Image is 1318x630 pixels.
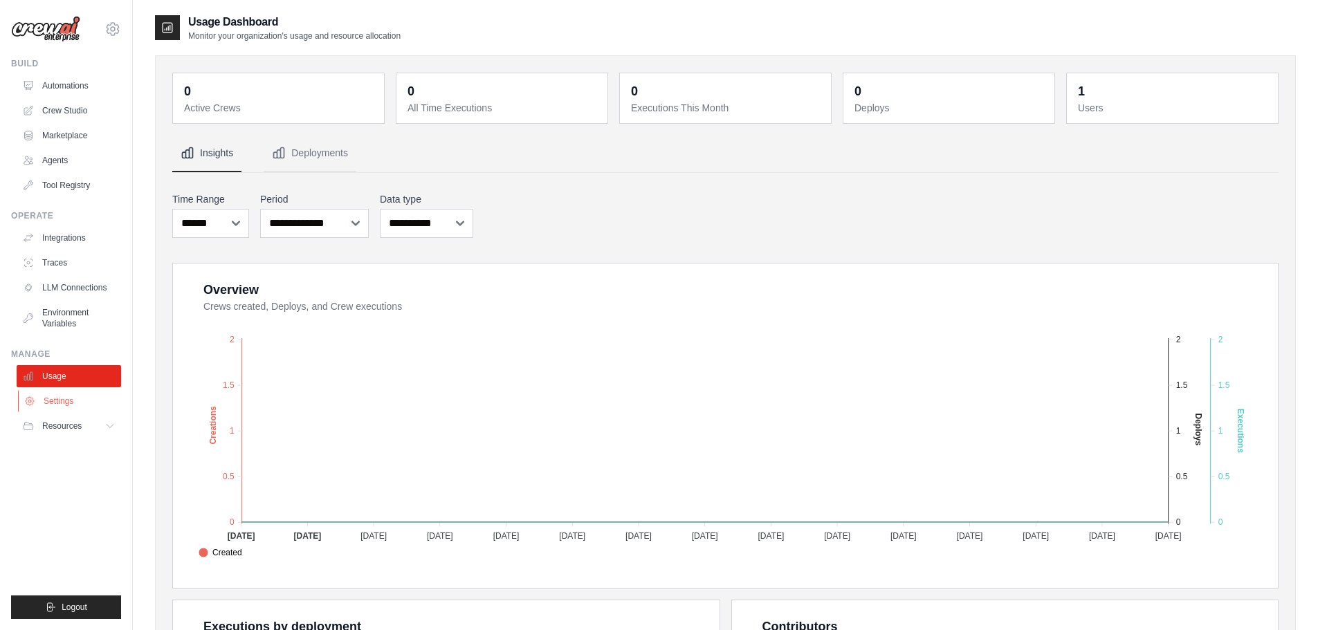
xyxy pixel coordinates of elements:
tspan: 1 [230,426,235,436]
div: 0 [408,82,414,101]
div: 0 [631,82,638,101]
span: Logout [62,602,87,613]
tspan: 1.5 [1218,380,1230,390]
a: Crew Studio [17,100,121,122]
div: 1 [1078,82,1085,101]
tspan: [DATE] [360,531,387,541]
button: Resources [17,415,121,437]
a: Tool Registry [17,174,121,196]
div: Manage [11,349,121,360]
span: Created [199,546,242,559]
a: Agents [17,149,121,172]
button: Deployments [264,135,356,172]
text: Creations [208,406,218,445]
tspan: [DATE] [293,531,321,541]
tspan: [DATE] [228,531,255,541]
tspan: 1 [1176,426,1181,436]
tspan: 0.5 [1218,472,1230,481]
tspan: 0 [230,517,235,527]
div: Overview [203,280,259,299]
tspan: [DATE] [758,531,784,541]
dt: Users [1078,101,1270,115]
dt: Executions This Month [631,101,823,115]
tspan: [DATE] [1089,531,1115,541]
tspan: 0.5 [1176,472,1188,481]
a: Usage [17,365,121,387]
text: Executions [1236,409,1245,453]
tspan: [DATE] [625,531,652,541]
a: Marketplace [17,124,121,147]
tspan: 1 [1218,426,1223,436]
div: Operate [11,210,121,221]
tspan: [DATE] [824,531,850,541]
label: Data type [380,192,473,206]
tspan: [DATE] [559,531,585,541]
tspan: [DATE] [957,531,983,541]
tspan: 0 [1218,517,1223,527]
div: 0 [854,82,861,101]
img: Logo [11,16,80,42]
tspan: [DATE] [427,531,453,541]
tspan: [DATE] [890,531,917,541]
button: Insights [172,135,241,172]
a: Settings [18,390,122,412]
label: Time Range [172,192,249,206]
a: Integrations [17,227,121,249]
a: LLM Connections [17,277,121,299]
p: Monitor your organization's usage and resource allocation [188,30,401,41]
a: Automations [17,75,121,97]
nav: Tabs [172,135,1279,172]
a: Traces [17,252,121,274]
label: Period [260,192,369,206]
tspan: [DATE] [692,531,718,541]
div: Build [11,58,121,69]
tspan: 0 [1176,517,1181,527]
dt: All Time Executions [408,101,599,115]
button: Logout [11,595,121,619]
tspan: 1.5 [1176,380,1188,390]
tspan: 2 [1218,335,1223,344]
tspan: [DATE] [1023,531,1049,541]
dt: Deploys [854,101,1046,115]
tspan: 2 [1176,335,1181,344]
div: 0 [184,82,191,101]
tspan: [DATE] [493,531,520,541]
text: Deploys [1193,413,1203,445]
a: Environment Variables [17,302,121,335]
tspan: [DATE] [1155,531,1182,541]
tspan: 2 [230,335,235,344]
h2: Usage Dashboard [188,14,401,30]
dt: Active Crews [184,101,376,115]
span: Resources [42,420,82,432]
tspan: 1.5 [223,380,235,390]
tspan: 0.5 [223,472,235,481]
dt: Crews created, Deploys, and Crew executions [203,299,1261,313]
